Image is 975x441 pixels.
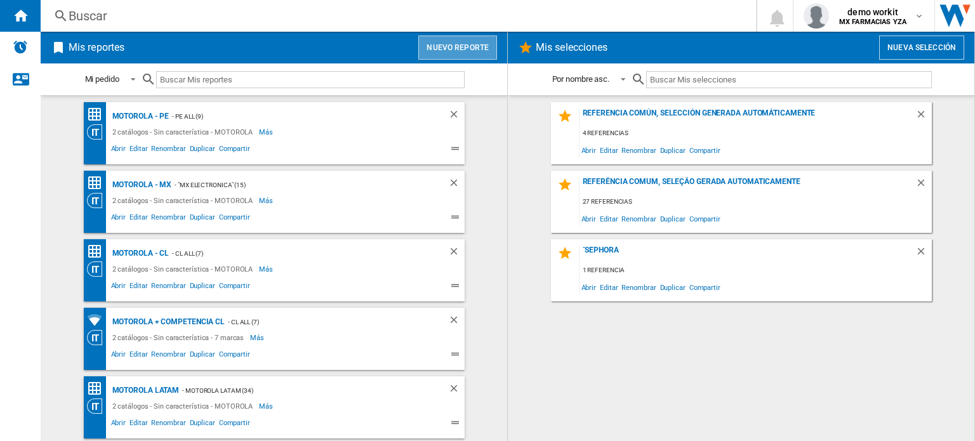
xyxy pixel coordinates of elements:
[109,280,128,295] span: Abrir
[418,36,497,60] button: Nuevo reporte
[87,175,109,191] div: Matriz de precios
[87,398,109,414] div: Visión Categoría
[448,383,465,398] div: Borrar
[580,263,932,279] div: 1 referencia
[580,177,915,194] div: Referência comum, seleção gerada automaticamente
[915,177,932,194] div: Borrar
[87,330,109,345] div: Visión Categoría
[217,417,252,432] span: Compartir
[217,211,252,227] span: Compartir
[85,74,119,84] div: Mi pedido
[580,126,932,142] div: 4 referencias
[188,211,217,227] span: Duplicar
[448,246,465,261] div: Borrar
[149,417,187,432] span: Renombrar
[109,383,180,398] div: MOTOROLA Latam
[580,210,599,227] span: Abrir
[217,143,252,158] span: Compartir
[620,142,658,159] span: Renombrar
[69,7,723,25] div: Buscar
[87,312,109,328] div: Cobertura de marcas
[109,348,128,364] span: Abrir
[109,261,260,277] div: 2 catálogos - Sin característica - MOTOROLA
[13,39,28,55] img: alerts-logo.svg
[66,36,127,60] h2: Mis reportes
[169,246,422,261] div: - CL ALL (7)
[658,142,687,159] span: Duplicar
[87,381,109,397] div: Matriz de precios
[259,261,275,277] span: Más
[804,3,829,29] img: profile.jpg
[448,177,465,193] div: Borrar
[259,124,275,140] span: Más
[533,36,611,60] h2: Mis selecciones
[259,398,275,414] span: Más
[250,330,266,345] span: Más
[87,107,109,122] div: Matriz de precios
[156,71,465,88] input: Buscar Mis reportes
[109,177,172,193] div: MOTOROLA - MX
[128,143,149,158] span: Editar
[687,279,722,296] span: Compartir
[879,36,964,60] button: Nueva selección
[188,143,217,158] span: Duplicar
[169,109,422,124] div: - PE ALL (9)
[217,280,252,295] span: Compartir
[658,279,687,296] span: Duplicar
[687,142,722,159] span: Compartir
[687,210,722,227] span: Compartir
[109,246,169,261] div: MOTOROLA - CL
[448,109,465,124] div: Borrar
[128,348,149,364] span: Editar
[87,261,109,277] div: Visión Categoría
[179,383,422,398] div: - Motorola Latam (34)
[658,210,687,227] span: Duplicar
[109,211,128,227] span: Abrir
[598,210,620,227] span: Editar
[128,280,149,295] span: Editar
[598,142,620,159] span: Editar
[87,244,109,260] div: Matriz de precios
[839,6,906,18] span: demo workit
[149,348,187,364] span: Renombrar
[580,246,915,263] div: ´sephora
[109,314,225,330] div: Motorola + competencia CL
[188,417,217,432] span: Duplicar
[188,348,217,364] span: Duplicar
[128,417,149,432] span: Editar
[217,348,252,364] span: Compartir
[580,194,932,210] div: 27 referencias
[839,18,906,26] b: MX FARMACIAS YZA
[109,398,260,414] div: 2 catálogos - Sin característica - MOTOROLA
[109,143,128,158] span: Abrir
[109,109,169,124] div: MOTOROLA - PE
[620,210,658,227] span: Renombrar
[149,143,187,158] span: Renombrar
[109,417,128,432] span: Abrir
[188,280,217,295] span: Duplicar
[109,193,260,208] div: 2 catálogos - Sin característica - MOTOROLA
[646,71,931,88] input: Buscar Mis selecciones
[598,279,620,296] span: Editar
[580,109,915,126] div: Referencia común, selección generada automáticamente
[259,193,275,208] span: Más
[171,177,422,193] div: - "MX ELECTRONICA" (15)
[109,330,251,345] div: 2 catálogos - Sin característica - 7 marcas
[915,246,932,263] div: Borrar
[225,314,422,330] div: - CL ALL (7)
[87,193,109,208] div: Visión Categoría
[149,211,187,227] span: Renombrar
[448,314,465,330] div: Borrar
[620,279,658,296] span: Renombrar
[149,280,187,295] span: Renombrar
[109,124,260,140] div: 2 catálogos - Sin característica - MOTOROLA
[552,74,610,84] div: Por nombre asc.
[580,279,599,296] span: Abrir
[915,109,932,126] div: Borrar
[87,124,109,140] div: Visión Categoría
[580,142,599,159] span: Abrir
[128,211,149,227] span: Editar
